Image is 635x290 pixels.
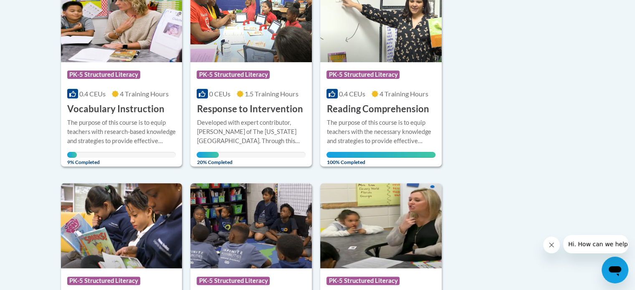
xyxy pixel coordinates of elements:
div: Your progress [67,152,77,158]
div: Developed with expert contributor, [PERSON_NAME] of The [US_STATE][GEOGRAPHIC_DATA]. Through this... [197,118,306,146]
span: 0 CEUs [209,90,230,98]
h3: Reading Comprehension [326,103,429,116]
span: 0.4 CEUs [339,90,365,98]
img: Course Logo [61,183,182,268]
img: Course Logo [190,183,312,268]
div: The purpose of this course is to equip teachers with the necessary knowledge and strategies to pr... [326,118,435,146]
h3: Vocabulary Instruction [67,103,164,116]
iframe: Close message [543,237,560,253]
span: PK-5 Structured Literacy [326,71,400,79]
span: PK-5 Structured Literacy [67,71,140,79]
span: Hi. How can we help? [5,6,68,13]
span: PK-5 Structured Literacy [67,277,140,285]
span: 4 Training Hours [379,90,428,98]
span: 0.4 CEUs [79,90,106,98]
div: Your progress [197,152,218,158]
span: 4 Training Hours [120,90,169,98]
span: 1.5 Training Hours [245,90,299,98]
span: PK-5 Structured Literacy [326,277,400,285]
iframe: Button to launch messaging window [602,257,628,283]
span: PK-5 Structured Literacy [197,71,270,79]
span: 20% Completed [197,152,218,165]
div: Your progress [326,152,435,158]
h3: Response to Intervention [197,103,303,116]
img: Course Logo [320,183,442,268]
span: PK-5 Structured Literacy [197,277,270,285]
iframe: Message from company [563,235,628,253]
span: 100% Completed [326,152,435,165]
span: 9% Completed [67,152,77,165]
div: The purpose of this course is to equip teachers with research-based knowledge and strategies to p... [67,118,176,146]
